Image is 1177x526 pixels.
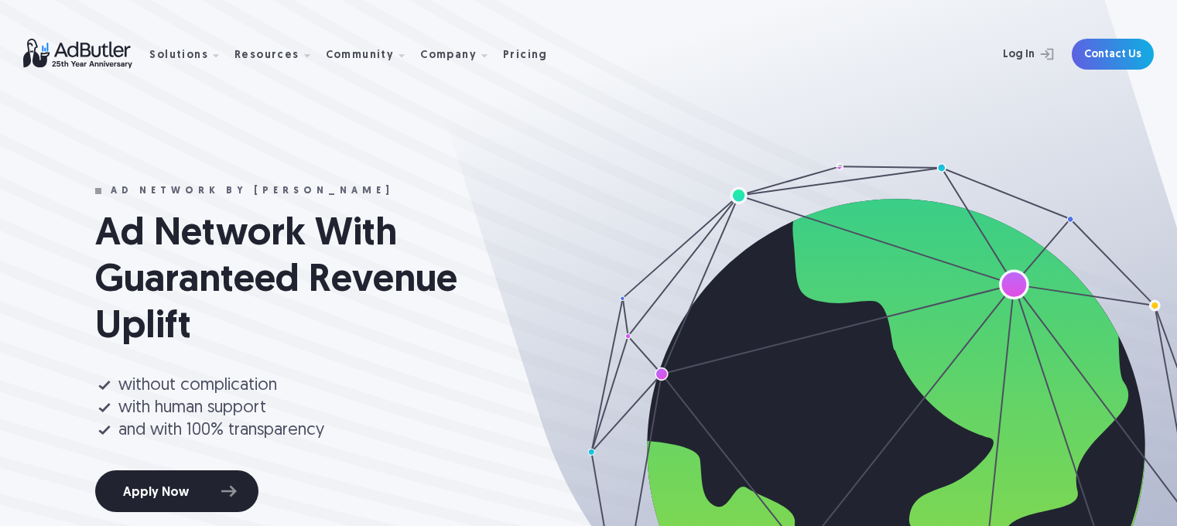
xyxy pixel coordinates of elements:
a: Log In [962,39,1062,70]
a: Pricing [503,47,560,61]
a: Contact Us [1072,39,1154,70]
div: Company [420,50,477,61]
div: without complication [118,374,277,398]
div: Solutions [149,50,208,61]
div: Pricing [503,50,548,61]
div: with human support [118,397,266,421]
h1: Ad Network With Guaranteed Revenue Uplift [95,212,482,351]
div: AD NETWORK by [PERSON_NAME] [111,186,394,196]
a: Apply Now [95,470,258,512]
div: Resources [234,50,299,61]
div: Community [326,50,395,61]
div: and with 100% transparency [118,419,324,443]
